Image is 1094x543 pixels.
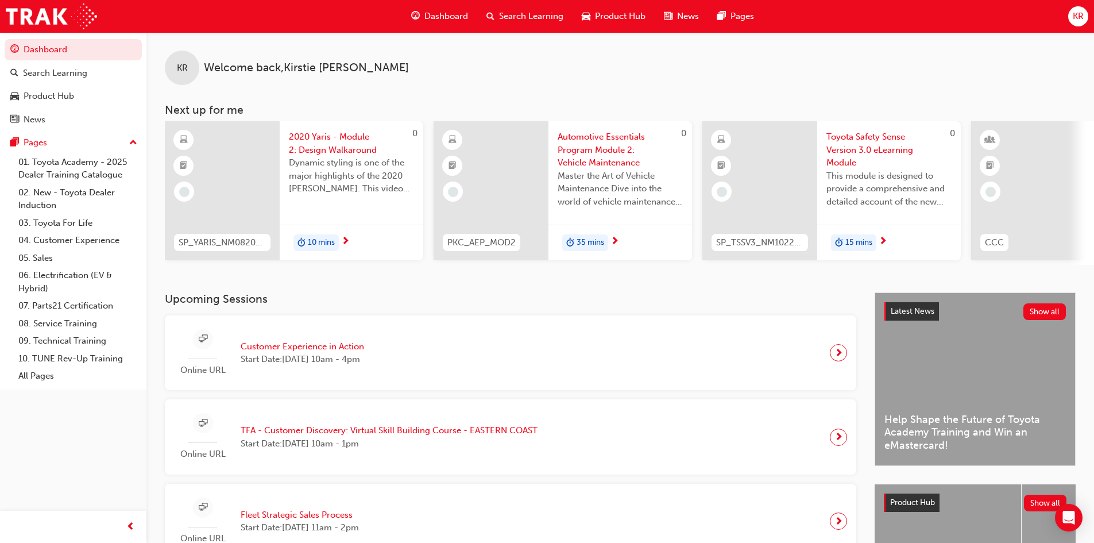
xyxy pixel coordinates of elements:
span: car-icon [582,9,590,24]
div: Open Intercom Messenger [1055,504,1083,532]
span: News [677,10,699,23]
h3: Upcoming Sessions [165,292,856,306]
div: Product Hub [24,90,74,103]
span: Pages [730,10,754,23]
a: Latest NewsShow allHelp Shape the Future of Toyota Academy Training and Win an eMastercard! [875,292,1076,466]
a: search-iconSearch Learning [477,5,573,28]
span: search-icon [10,68,18,79]
span: learningRecordVerb_NONE-icon [179,187,190,197]
span: booktick-icon [986,159,994,174]
a: All Pages [14,367,142,385]
div: News [24,113,45,126]
span: next-icon [834,429,843,445]
span: learningResourceType_ELEARNING-icon [449,133,457,148]
span: pages-icon [717,9,726,24]
span: learningResourceType_INSTRUCTOR_LED-icon [986,133,994,148]
span: search-icon [486,9,494,24]
a: pages-iconPages [708,5,763,28]
span: car-icon [10,91,19,102]
a: 09. Technical Training [14,332,142,350]
button: Pages [5,132,142,153]
a: Product HubShow all [884,494,1066,512]
a: Dashboard [5,39,142,60]
button: KR [1068,6,1088,26]
span: next-icon [610,237,619,247]
a: 07. Parts21 Certification [14,297,142,315]
div: Search Learning [23,67,87,80]
span: guage-icon [411,9,420,24]
span: guage-icon [10,45,19,55]
a: Latest NewsShow all [884,302,1066,321]
a: 01. Toyota Academy - 2025 Dealer Training Catalogue [14,153,142,184]
span: Automotive Essentials Program Module 2: Vehicle Maintenance [558,130,683,170]
a: 03. Toyota For Life [14,214,142,232]
a: Trak [6,3,97,29]
a: news-iconNews [655,5,708,28]
a: News [5,109,142,130]
a: 0SP_TSSV3_NM1022_ELToyota Safety Sense Version 3.0 eLearning ModuleThis module is designed to pro... [702,121,961,260]
span: Start Date: [DATE] 10am - 4pm [241,353,364,366]
span: Product Hub [595,10,645,23]
h3: Next up for me [146,103,1094,117]
span: KR [1073,10,1084,23]
span: PKC_AEP_MOD2 [447,236,516,249]
span: Toyota Safety Sense Version 3.0 eLearning Module [826,130,952,170]
span: 35 mins [577,236,604,249]
span: Welcome back , Kirstie [PERSON_NAME] [204,61,409,75]
div: Pages [24,136,47,149]
span: booktick-icon [180,159,188,174]
span: Latest News [891,306,934,316]
span: 0 [412,128,418,138]
span: duration-icon [297,236,306,251]
span: Product Hub [890,498,935,507]
span: learningResourceType_ELEARNING-icon [717,133,725,148]
span: 0 [681,128,686,138]
span: Online URL [174,448,231,461]
a: 06. Electrification (EV & Hybrid) [14,267,142,297]
span: Dynamic styling is one of the major highlights of the 2020 [PERSON_NAME]. This video gives an in-... [289,156,414,195]
span: duration-icon [835,236,843,251]
span: next-icon [834,345,843,361]
span: next-icon [341,237,350,247]
span: 0 [950,128,955,138]
span: SP_TSSV3_NM1022_EL [716,236,803,249]
span: learningRecordVerb_NONE-icon [448,187,458,197]
span: next-icon [879,237,887,247]
span: 15 mins [845,236,872,249]
span: 10 mins [308,236,335,249]
span: booktick-icon [449,159,457,174]
span: learningRecordVerb_NONE-icon [985,187,996,197]
span: SP_YARIS_NM0820_EL_02 [179,236,266,249]
span: Online URL [174,364,231,377]
a: Search Learning [5,63,142,84]
span: CCC [985,236,1004,249]
span: learningResourceType_ELEARNING-icon [180,133,188,148]
span: next-icon [834,513,843,529]
span: Help Shape the Future of Toyota Academy Training and Win an eMastercard! [884,413,1066,452]
span: duration-icon [566,236,574,251]
button: Show all [1024,495,1067,511]
span: booktick-icon [717,159,725,174]
a: car-iconProduct Hub [573,5,655,28]
span: Dashboard [424,10,468,23]
span: news-icon [664,9,672,24]
span: KR [177,61,188,75]
span: up-icon [129,136,137,151]
a: Online URLTFA - Customer Discovery: Virtual Skill Building Course - EASTERN COASTStart Date:[DATE... [174,409,847,465]
span: Master the Art of Vehicle Maintenance Dive into the world of vehicle maintenance with this compre... [558,170,683,209]
a: Online URLCustomer Experience in ActionStart Date:[DATE] 10am - 4pm [174,325,847,382]
span: Search Learning [499,10,563,23]
span: TFA - Customer Discovery: Virtual Skill Building Course - EASTERN COAST [241,424,538,437]
a: 02. New - Toyota Dealer Induction [14,184,142,214]
span: 2020 Yaris - Module 2: Design Walkaround [289,130,414,156]
a: Product Hub [5,86,142,107]
a: 04. Customer Experience [14,232,142,249]
span: learningRecordVerb_NONE-icon [717,187,727,197]
span: Fleet Strategic Sales Process [241,509,359,522]
button: Show all [1023,303,1066,320]
a: 08. Service Training [14,315,142,333]
span: Customer Experience in Action [241,340,364,353]
span: pages-icon [10,138,19,148]
span: prev-icon [126,520,135,534]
